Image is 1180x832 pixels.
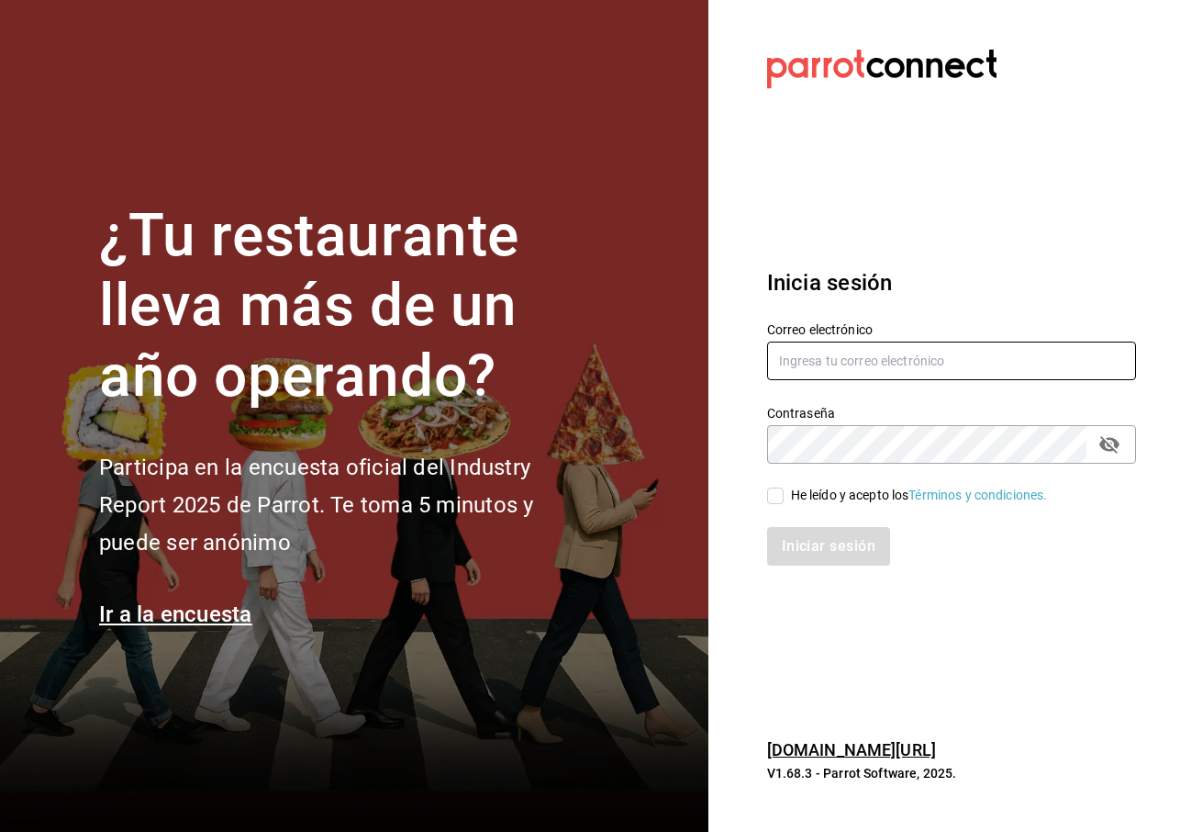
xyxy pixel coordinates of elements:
a: Ir a la encuesta [99,602,252,627]
h2: Participa en la encuesta oficial del Industry Report 2025 de Parrot. Te toma 5 minutos y puede se... [99,449,595,561]
a: [DOMAIN_NAME][URL] [767,740,936,759]
button: passwordField [1094,429,1125,460]
a: Términos y condiciones. [908,488,1047,502]
h3: Inicia sesión [767,266,1136,299]
input: Ingresa tu correo electrónico [767,342,1136,380]
label: Contraseña [767,406,1136,419]
label: Correo electrónico [767,322,1136,335]
div: He leído y acepto los [791,486,1048,505]
h1: ¿Tu restaurante lleva más de un año operando? [99,201,595,412]
p: V1.68.3 - Parrot Software, 2025. [767,764,1136,782]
